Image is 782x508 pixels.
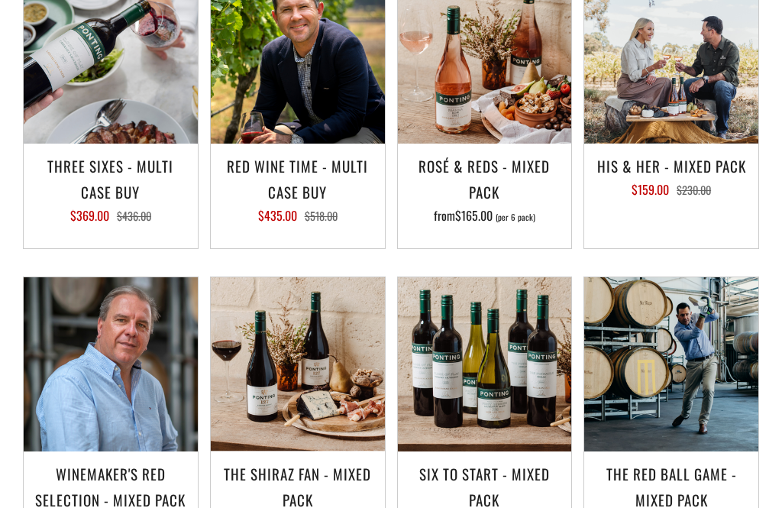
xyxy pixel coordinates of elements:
[584,153,758,229] a: His & Her - Mixed Pack $159.00 $230.00
[398,153,572,229] a: Rosé & Reds - Mixed Pack from$165.00 (per 6 pack)
[70,206,109,225] span: $369.00
[677,182,711,198] span: $230.00
[592,153,751,179] h3: His & Her - Mixed Pack
[211,153,385,229] a: Red Wine Time - Multi Case Buy $435.00 $518.00
[455,206,493,225] span: $165.00
[117,208,151,224] span: $436.00
[258,206,297,225] span: $435.00
[24,153,198,229] a: Three Sixes - Multi Case Buy $369.00 $436.00
[406,153,564,205] h3: Rosé & Reds - Mixed Pack
[218,153,377,205] h3: Red Wine Time - Multi Case Buy
[434,206,535,225] span: from
[305,208,338,224] span: $518.00
[496,213,535,222] span: (per 6 pack)
[31,153,190,205] h3: Three Sixes - Multi Case Buy
[632,180,669,199] span: $159.00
